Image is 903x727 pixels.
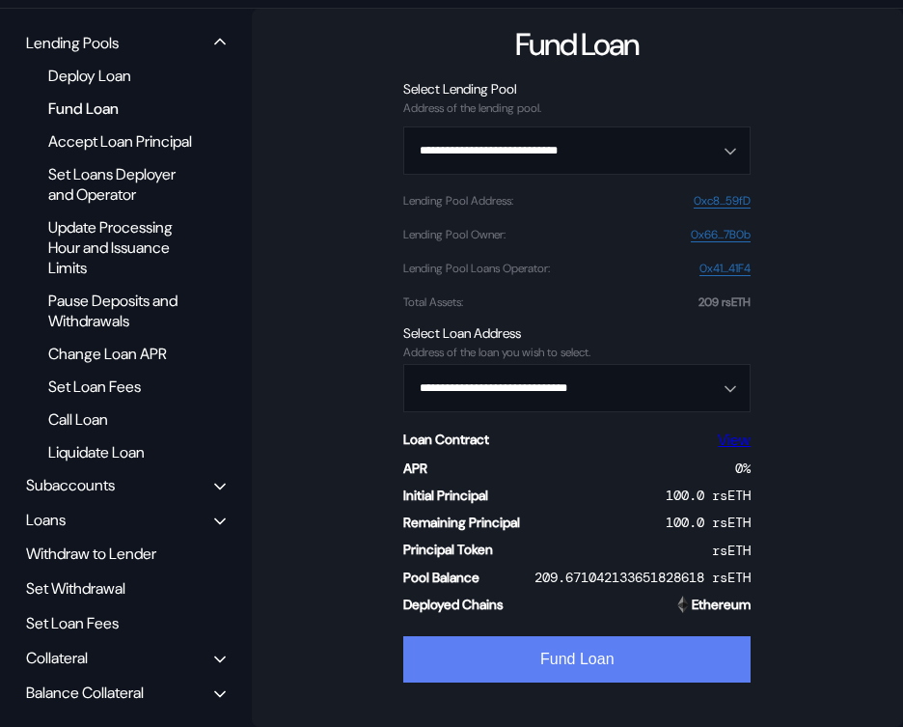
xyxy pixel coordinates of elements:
[699,262,751,276] a: 0x41...41F4
[39,128,204,154] div: Accept Loan Principal
[26,683,144,703] div: Balance Collateral
[26,648,88,668] div: Collateral
[403,80,751,98] div: Select Lending Pool
[39,96,204,122] div: Fund Loan
[515,24,639,65] div: Fund Loan
[403,636,751,683] button: Fund Loan
[403,324,751,342] div: Select Loan Address
[39,341,204,367] div: Change Loan APR
[403,514,520,531] div: Remaining Principal
[39,288,204,334] div: Pause Deposits and Withdrawals
[39,406,204,433] div: Call Loan
[403,569,479,586] div: Pool Balance
[694,194,751,209] a: 0xc8...59fD
[692,596,751,613] div: Ethereum
[712,542,751,559] div: rsETH
[26,33,119,53] div: Lending Pools
[691,228,751,242] a: 0x66...7B0b
[19,608,233,638] div: Set Loan Fees
[39,374,204,400] div: Set Loan Fees
[403,541,493,558] div: Principal Token
[403,596,504,613] div: Deployed Chains
[735,460,751,477] div: 0 %
[39,439,204,465] div: Liquidate Loan
[26,510,66,530] div: Loans
[39,63,204,89] div: Deploy Loan
[403,346,751,359] div: Address of the loan you wish to select.
[403,460,427,477] div: APR
[403,228,506,241] div: Lending Pool Owner :
[19,573,233,603] div: Set Withdrawal
[698,295,751,309] div: 209 rsETH
[403,364,751,412] button: Open menu
[403,295,463,309] div: Total Assets :
[666,514,751,531] div: 100.0 rsETH
[534,569,751,586] div: 209.671042133651828618 rsETH
[39,214,204,281] div: Update Processing Hour and Issuance Limits
[666,487,751,504] div: 100.0 rsETH
[19,539,233,569] div: Withdraw to Lender
[403,194,513,208] div: Lending Pool Address :
[403,262,550,275] div: Lending Pool Loans Operator :
[674,596,692,613] img: Ethereum
[403,126,751,175] button: Open menu
[403,101,751,115] div: Address of the lending pool.
[39,161,204,208] div: Set Loans Deployer and Operator
[718,430,751,450] a: View
[26,475,115,495] div: Subaccounts
[403,431,489,448] div: Loan Contract
[403,487,488,504] div: Initial Principal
